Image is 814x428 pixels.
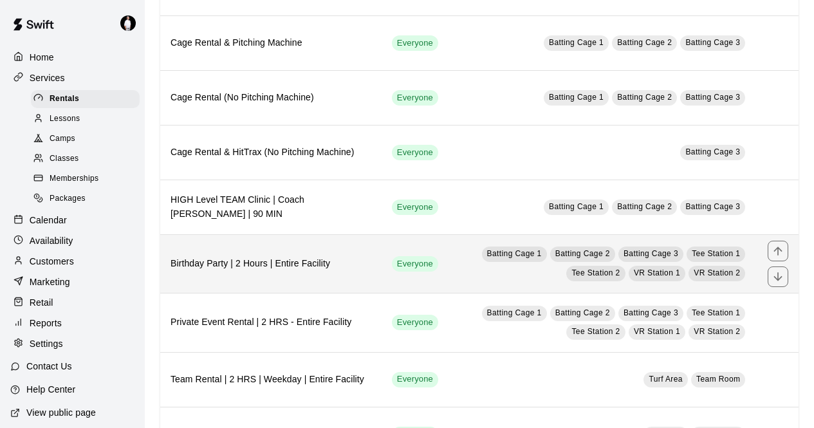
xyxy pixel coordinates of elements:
span: Memberships [50,172,98,185]
a: Memberships [31,169,145,189]
p: Reports [30,317,62,330]
div: Lessons [31,110,140,128]
a: Packages [31,189,145,209]
span: Batting Cage 2 [555,249,610,258]
a: Customers [10,252,134,271]
a: Classes [31,149,145,169]
div: Classes [31,150,140,168]
span: Everyone [392,258,438,270]
p: Help Center [26,383,75,396]
span: VR Station 1 [634,327,680,336]
span: Camps [50,133,75,145]
p: Calendar [30,214,67,227]
span: Batting Cage 2 [617,38,672,47]
span: VR Station 2 [694,268,740,277]
span: Batting Cage 3 [685,38,740,47]
span: VR Station 1 [634,268,680,277]
span: Everyone [392,92,438,104]
a: Home [10,48,134,67]
a: Settings [10,334,134,353]
span: Batting Cage 3 [685,93,740,102]
p: Marketing [30,275,70,288]
div: This service is visible to all of your customers [392,35,438,51]
span: Batting Cage 1 [549,202,604,211]
span: Batting Cage 1 [549,93,604,102]
a: Availability [10,231,134,250]
div: This service is visible to all of your customers [392,315,438,330]
h6: Cage Rental & HitTrax (No Pitching Machine) [171,145,371,160]
p: Contact Us [26,360,72,373]
img: Travis Hamilton [120,15,136,31]
span: Batting Cage 3 [685,147,740,156]
span: Batting Cage 1 [487,308,542,317]
h6: Team Rental | 2 HRS | Weekday | Entire Facility [171,373,371,387]
div: Packages [31,190,140,208]
button: move item down [768,266,788,287]
span: Tee Station 2 [571,327,620,336]
div: Memberships [31,170,140,188]
p: View public page [26,406,96,419]
span: Turf Area [649,375,683,384]
p: Home [30,51,54,64]
span: Everyone [392,317,438,329]
span: Tee Station 2 [571,268,620,277]
span: Batting Cage 2 [555,308,610,317]
span: Packages [50,192,86,205]
h6: Cage Rental & Pitching Machine [171,36,371,50]
div: This service is visible to all of your customers [392,145,438,160]
a: Reports [10,313,134,333]
span: Everyone [392,373,438,386]
div: This service is visible to all of your customers [392,256,438,272]
span: VR Station 2 [694,327,740,336]
p: Services [30,71,65,84]
div: Travis Hamilton [118,10,145,36]
a: Camps [31,129,145,149]
div: This service is visible to all of your customers [392,200,438,215]
a: Rentals [31,89,145,109]
div: This service is visible to all of your customers [392,90,438,106]
div: Camps [31,130,140,148]
span: Tee Station 1 [692,249,740,258]
a: Marketing [10,272,134,292]
span: Rentals [50,93,79,106]
a: Retail [10,293,134,312]
span: Team Room [696,375,740,384]
span: Everyone [392,37,438,50]
h6: Birthday Party | 2 Hours | Entire Facility [171,257,371,271]
span: Batting Cage 1 [487,249,542,258]
p: Customers [30,255,74,268]
span: Batting Cage 3 [624,308,678,317]
p: Availability [30,234,73,247]
span: Lessons [50,113,80,126]
span: Batting Cage 3 [685,202,740,211]
button: move item up [768,241,788,261]
p: Settings [30,337,63,350]
a: Calendar [10,210,134,230]
span: Batting Cage 2 [617,93,672,102]
span: Everyone [392,201,438,214]
a: Services [10,68,134,88]
h6: Cage Rental (No Pitching Machine) [171,91,371,105]
span: Classes [50,153,79,165]
h6: HIGH Level TEAM Clinic | Coach [PERSON_NAME] | 90 MIN [171,193,371,221]
span: Batting Cage 1 [549,38,604,47]
a: Lessons [31,109,145,129]
div: This service is visible to all of your customers [392,372,438,387]
h6: Private Event Rental | 2 HRS - Entire Facility [171,315,371,330]
span: Tee Station 1 [692,308,740,317]
div: Rentals [31,90,140,108]
span: Batting Cage 3 [624,249,678,258]
span: Batting Cage 2 [617,202,672,211]
p: Retail [30,296,53,309]
span: Everyone [392,147,438,159]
